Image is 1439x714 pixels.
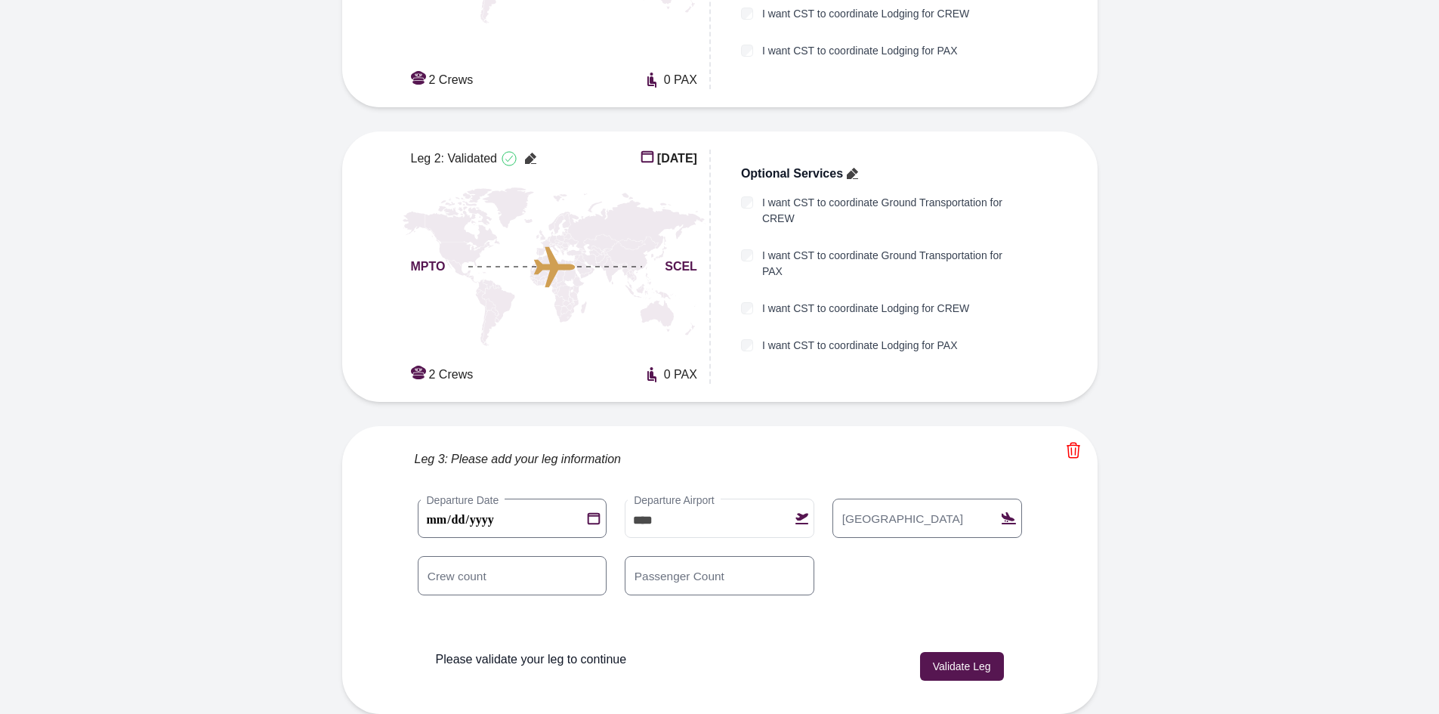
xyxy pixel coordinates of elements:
[421,567,493,584] label: Crew count
[835,510,970,527] label: [GEOGRAPHIC_DATA]
[657,150,697,168] span: [DATE]
[411,150,497,168] span: Leg 2: Validated
[762,301,969,317] label: I want CST to coordinate Lodging for CREW
[628,493,721,508] label: Departure Airport
[762,338,958,354] label: I want CST to coordinate Lodging for PAX
[920,652,1004,681] button: Validate Leg
[429,71,474,89] span: 2 Crews
[664,366,697,384] span: 0 PAX
[451,450,621,468] span: Please add your leg information
[741,165,843,183] span: Optional Services
[628,567,731,584] label: Passenger Count
[421,493,505,508] label: Departure Date
[762,248,1026,280] label: I want CST to coordinate Ground Transportation for PAX
[664,71,697,89] span: 0 PAX
[411,258,446,276] span: MPTO
[665,258,697,276] span: SCEL
[762,6,969,22] label: I want CST to coordinate Lodging for CREW
[762,195,1026,227] label: I want CST to coordinate Ground Transportation for CREW
[415,450,448,468] span: Leg 3:
[762,43,958,59] label: I want CST to coordinate Lodging for PAX
[436,651,627,669] p: Please validate your leg to continue
[429,366,474,384] span: 2 Crews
